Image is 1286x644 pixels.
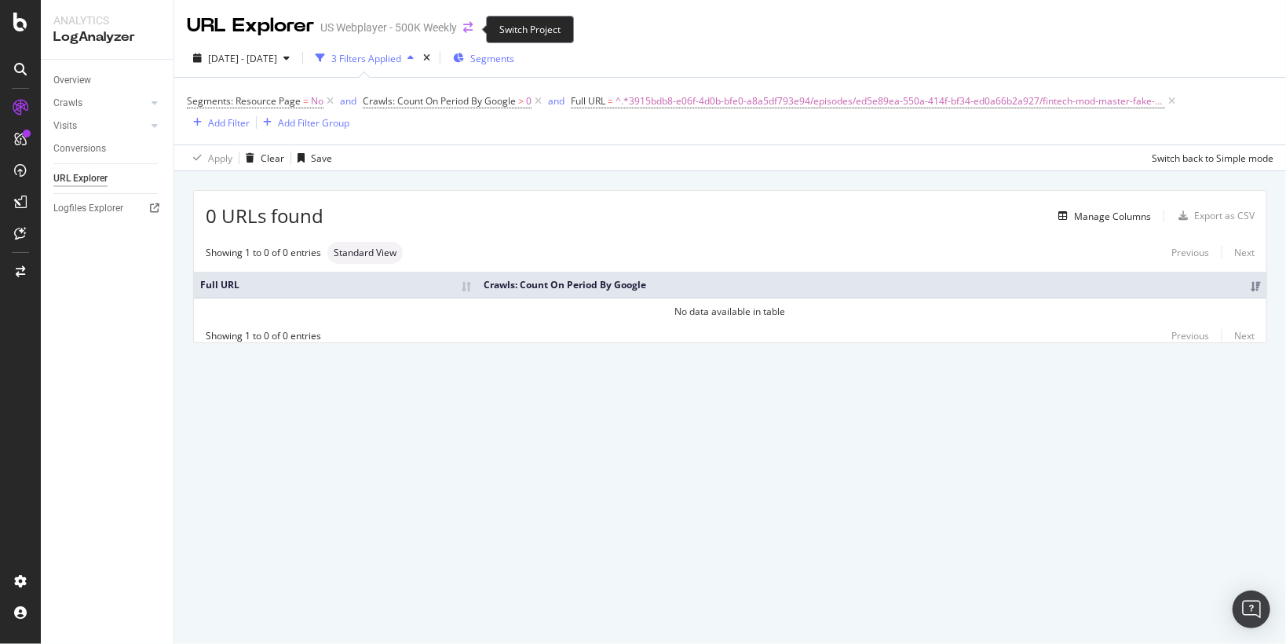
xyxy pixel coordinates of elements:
button: Manage Columns [1052,207,1151,225]
span: 0 URLs found [206,203,323,229]
td: No data available in table [194,298,1266,324]
button: Apply [187,145,232,170]
div: Overview [53,72,91,89]
div: Logfiles Explorer [53,200,123,217]
button: Add Filter [187,113,250,132]
div: Crawls [53,95,82,112]
a: Crawls [53,95,147,112]
div: times [420,50,433,66]
span: Segments: Resource Page [187,94,301,108]
div: Manage Columns [1074,210,1151,223]
div: 3 Filters Applied [331,52,401,65]
div: Add Filter Group [278,116,349,130]
span: 0 [526,90,532,112]
div: Save [311,152,332,165]
span: Standard View [334,248,396,258]
span: No [311,90,323,112]
div: Open Intercom Messenger [1233,591,1270,628]
span: = [303,94,309,108]
button: 3 Filters Applied [309,46,420,71]
span: ^.*3915bdb8-e06f-4d0b-bfe0-a8a5df793e94/episodes/ed5e89ea-550a-414f-bf34-ed0a66b2a927/fintech-mod... [616,90,1165,112]
button: Segments [447,46,521,71]
a: Visits [53,118,147,134]
button: Switch back to Simple mode [1145,145,1273,170]
span: Segments [470,52,514,65]
div: and [548,94,564,108]
div: neutral label [327,242,403,264]
th: Full URL: activate to sort column ascending [194,272,477,298]
div: Visits [53,118,77,134]
a: URL Explorer [53,170,163,187]
div: Showing 1 to 0 of 0 entries [206,329,321,342]
div: Conversions [53,141,106,157]
div: Clear [261,152,284,165]
div: URL Explorer [187,13,314,39]
div: Switch Project [486,16,574,43]
div: and [340,94,356,108]
div: arrow-right-arrow-left [463,22,473,33]
button: and [340,93,356,108]
span: > [518,94,524,108]
a: Conversions [53,141,163,157]
div: URL Explorer [53,170,108,187]
button: Export as CSV [1172,203,1255,229]
div: LogAnalyzer [53,28,161,46]
div: US Webplayer - 500K Weekly [320,20,457,35]
div: Export as CSV [1194,209,1255,222]
button: [DATE] - [DATE] [187,46,296,71]
button: Save [291,145,332,170]
th: Crawls: Count On Period By Google: activate to sort column ascending [477,272,1266,298]
span: = [608,94,613,108]
button: and [548,93,564,108]
a: Overview [53,72,163,89]
a: Logfiles Explorer [53,200,163,217]
span: Crawls: Count On Period By Google [363,94,516,108]
div: Add Filter [208,116,250,130]
div: Analytics [53,13,161,28]
span: Full URL [571,94,605,108]
button: Clear [239,145,284,170]
span: [DATE] - [DATE] [208,52,277,65]
div: Showing 1 to 0 of 0 entries [206,246,321,259]
div: Apply [208,152,232,165]
div: Switch back to Simple mode [1152,152,1273,165]
button: Add Filter Group [257,113,349,132]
